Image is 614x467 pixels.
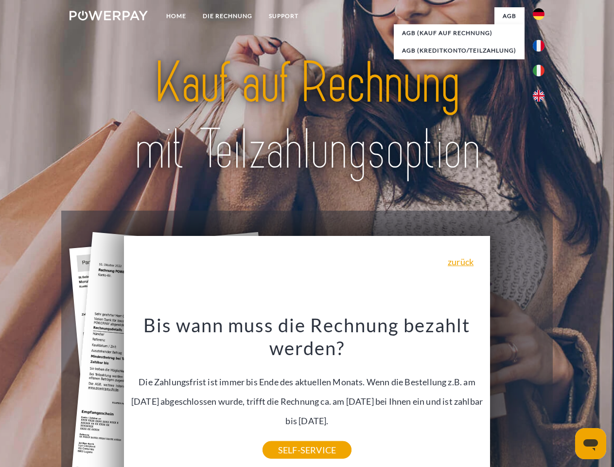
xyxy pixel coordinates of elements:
[93,47,521,186] img: title-powerpay_de.svg
[261,7,307,25] a: SUPPORT
[533,40,544,52] img: fr
[533,65,544,76] img: it
[533,90,544,102] img: en
[70,11,148,20] img: logo-powerpay-white.svg
[130,313,485,450] div: Die Zahlungsfrist ist immer bis Ende des aktuellen Monats. Wenn die Bestellung z.B. am [DATE] abg...
[130,313,485,360] h3: Bis wann muss die Rechnung bezahlt werden?
[263,441,351,459] a: SELF-SERVICE
[448,257,474,266] a: zurück
[394,42,525,59] a: AGB (Kreditkonto/Teilzahlung)
[494,7,525,25] a: agb
[533,8,544,20] img: de
[575,428,606,459] iframe: Schaltfläche zum Öffnen des Messaging-Fensters
[158,7,194,25] a: Home
[194,7,261,25] a: DIE RECHNUNG
[394,24,525,42] a: AGB (Kauf auf Rechnung)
